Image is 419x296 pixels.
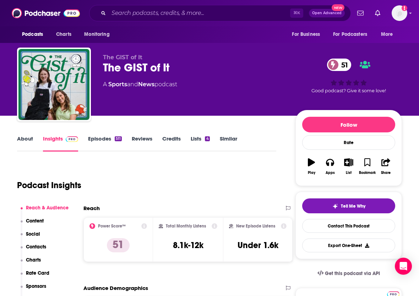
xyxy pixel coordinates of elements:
[21,257,41,270] button: Charts
[326,171,335,175] div: Apps
[311,88,386,93] span: Good podcast? Give it some love!
[21,218,44,231] button: Content
[302,154,321,179] button: Play
[84,29,109,39] span: Monitoring
[302,239,395,252] button: Export One-Sheet
[21,270,50,283] button: Rate Card
[354,7,366,19] a: Show notifications dropdown
[66,136,78,142] img: Podchaser Pro
[321,154,339,179] button: Apps
[21,244,47,257] button: Contacts
[132,135,152,152] a: Reviews
[358,154,376,179] button: Bookmark
[395,258,412,275] div: Open Intercom Messenger
[17,180,81,191] h1: Podcast Insights
[26,244,46,250] p: Contacts
[89,5,351,21] div: Search podcasts, credits, & more...
[290,9,303,18] span: ⌘ K
[173,240,203,251] h3: 8.1k-12k
[392,5,407,21] img: User Profile
[26,270,49,276] p: Rate Card
[292,29,320,39] span: For Business
[376,28,402,41] button: open menu
[327,59,352,71] a: 51
[302,219,395,233] a: Contact This Podcast
[26,205,69,211] p: Reach & Audience
[392,5,407,21] span: Logged in as chardin
[83,285,148,291] h2: Audience Demographics
[127,81,138,88] span: and
[56,29,71,39] span: Charts
[205,136,209,141] div: 4
[21,205,69,218] button: Reach & Audience
[381,29,393,39] span: More
[312,265,386,282] a: Get this podcast via API
[325,270,380,276] span: Get this podcast via API
[103,80,177,89] div: A podcast
[302,135,395,150] div: Rate
[162,135,181,152] a: Credits
[392,5,407,21] button: Show profile menu
[312,11,342,15] span: Open Advanced
[17,28,52,41] button: open menu
[51,28,76,41] a: Charts
[359,171,376,175] div: Bookmark
[26,257,41,263] p: Charts
[334,59,352,71] span: 51
[12,6,80,20] img: Podchaser - Follow, Share and Rate Podcasts
[83,205,100,212] h2: Reach
[115,136,122,141] div: 511
[26,218,44,224] p: Content
[191,135,209,152] a: Lists4
[21,231,40,244] button: Social
[309,9,345,17] button: Open AdvancedNew
[236,224,275,229] h2: New Episode Listens
[109,7,290,19] input: Search podcasts, credits, & more...
[287,28,329,41] button: open menu
[381,171,391,175] div: Share
[22,29,43,39] span: Podcasts
[302,117,395,132] button: Follow
[26,283,46,289] p: Sponsors
[138,81,154,88] a: News
[332,203,338,209] img: tell me why sparkle
[308,171,315,175] div: Play
[346,171,352,175] div: List
[238,240,278,251] h3: Under 1.6k
[43,135,78,152] a: InsightsPodchaser Pro
[220,135,237,152] a: Similar
[341,203,365,209] span: Tell Me Why
[295,54,402,98] div: 51Good podcast? Give it some love!
[302,198,395,213] button: tell me why sparkleTell Me Why
[377,154,395,179] button: Share
[166,224,206,229] h2: Total Monthly Listens
[108,81,127,88] a: Sports
[339,154,358,179] button: List
[98,224,126,229] h2: Power Score™
[88,135,122,152] a: Episodes511
[332,4,344,11] span: New
[79,28,119,41] button: open menu
[26,231,40,237] p: Social
[328,28,377,41] button: open menu
[333,29,367,39] span: For Podcasters
[402,5,407,11] svg: Add a profile image
[17,135,33,152] a: About
[372,7,383,19] a: Show notifications dropdown
[18,49,89,120] img: The GIST of It
[103,54,142,61] span: The GIST of It
[107,238,130,252] p: 51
